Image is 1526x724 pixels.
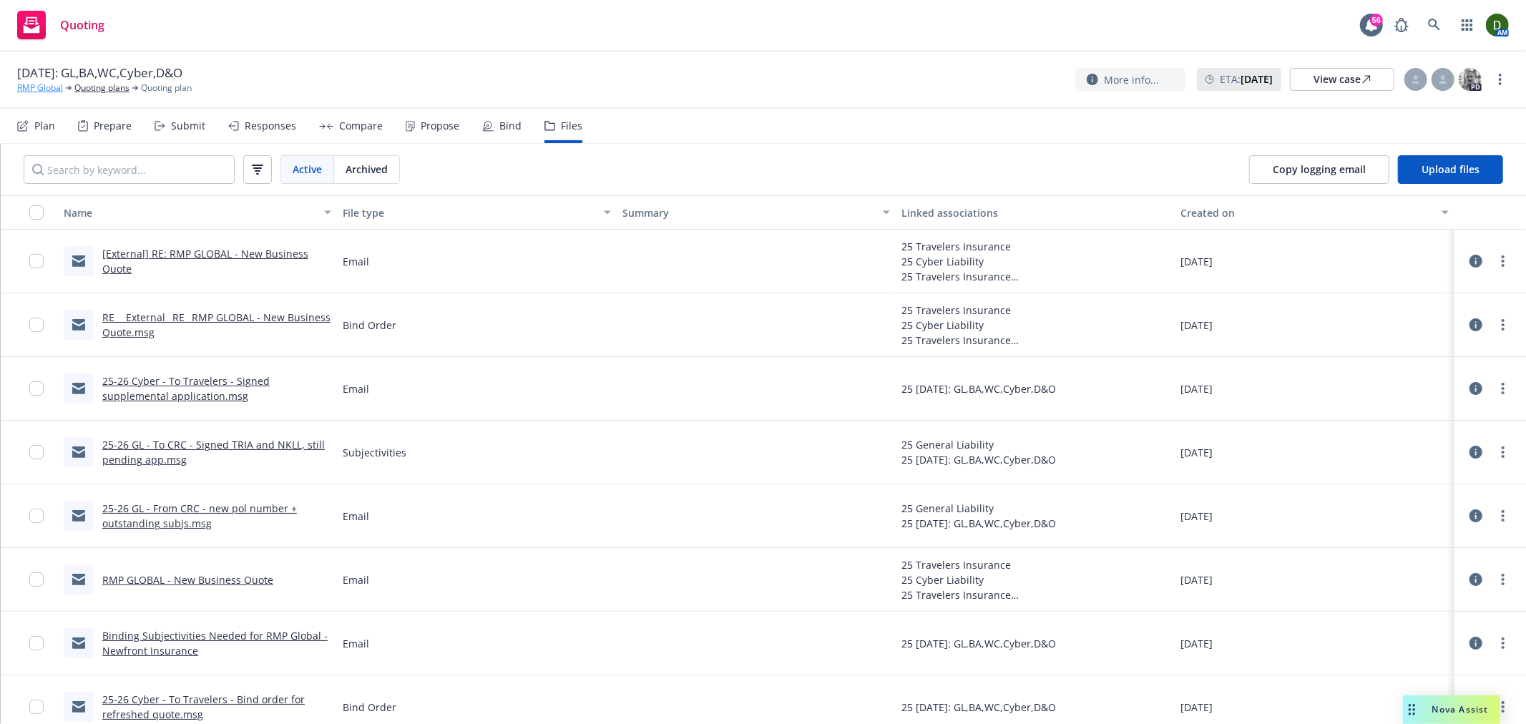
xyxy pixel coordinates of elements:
[102,693,305,721] a: 25-26 Cyber - To Travelers - Bind order for refreshed quote.msg
[1420,11,1449,39] a: Search
[60,19,104,31] span: Quoting
[29,254,44,268] input: Toggle Row Selected
[1492,71,1509,88] a: more
[1495,444,1512,461] a: more
[901,587,1169,602] div: 25 Travelers Insurance
[74,82,129,94] a: Quoting plans
[1453,11,1482,39] a: Switch app
[293,162,322,177] span: Active
[896,195,1175,230] button: Linked associations
[901,501,1056,516] div: 25 General Liability
[102,502,297,530] a: 25-26 GL - From CRC - new pol number + outstanding subjs.msg
[1241,72,1273,86] strong: [DATE]
[901,700,1056,715] div: 25 [DATE]: GL,BA,WC,Cyber,D&O
[1314,69,1371,90] div: View case
[1181,318,1213,333] span: [DATE]
[29,700,44,714] input: Toggle Row Selected
[1495,380,1512,397] a: more
[1181,254,1213,269] span: [DATE]
[24,155,235,184] input: Search by keyword...
[1398,155,1503,184] button: Upload files
[561,120,582,132] div: Files
[337,195,616,230] button: File type
[171,120,205,132] div: Submit
[343,700,396,715] span: Bind Order
[901,333,1169,348] div: 25 Travelers Insurance
[346,162,388,177] span: Archived
[1181,572,1213,587] span: [DATE]
[29,636,44,650] input: Toggle Row Selected
[901,437,1056,452] div: 25 General Liability
[343,636,369,651] span: Email
[1181,636,1213,651] span: [DATE]
[617,195,896,230] button: Summary
[34,120,55,132] div: Plan
[102,573,273,587] a: RMP GLOBAL - New Business Quote
[102,247,308,275] a: [External] RE: RMP GLOBAL - New Business Quote
[29,445,44,459] input: Toggle Row Selected
[1403,695,1421,724] div: Drag to move
[343,254,369,269] span: Email
[343,205,595,220] div: File type
[1181,445,1213,460] span: [DATE]
[1181,381,1213,396] span: [DATE]
[1495,698,1512,715] a: more
[94,120,132,132] div: Prepare
[1181,509,1213,524] span: [DATE]
[1495,253,1512,270] a: more
[499,120,522,132] div: Bind
[901,239,1169,254] div: 25 Travelers Insurance
[1432,703,1489,715] span: Nova Assist
[29,509,44,523] input: Toggle Row Selected
[1220,72,1273,87] span: ETA :
[339,120,383,132] div: Compare
[102,629,328,657] a: Binding Subjectivities Needed for RMP Global - Newfront Insurance
[102,374,270,403] a: 25-26 Cyber - To Travelers - Signed supplemental application.msg
[17,64,182,82] span: [DATE]: GL,BA,WC,Cyber,D&O
[29,381,44,396] input: Toggle Row Selected
[1422,162,1479,176] span: Upload files
[1495,316,1512,333] a: more
[102,438,325,466] a: 25-26 GL - To CRC - Signed TRIA and NKLL, still pending app.msg
[1403,695,1500,724] button: Nova Assist
[901,303,1169,318] div: 25 Travelers Insurance
[1387,11,1416,39] a: Report a Bug
[1495,507,1512,524] a: more
[1175,195,1454,230] button: Created on
[1370,14,1383,26] div: 56
[29,318,44,332] input: Toggle Row Selected
[64,205,316,220] div: Name
[901,557,1169,572] div: 25 Travelers Insurance
[901,516,1056,531] div: 25 [DATE]: GL,BA,WC,Cyber,D&O
[1495,635,1512,652] a: more
[343,509,369,524] span: Email
[421,120,459,132] div: Propose
[622,205,874,220] div: Summary
[1181,700,1213,715] span: [DATE]
[58,195,337,230] button: Name
[901,452,1056,467] div: 25 [DATE]: GL,BA,WC,Cyber,D&O
[901,572,1169,587] div: 25 Cyber Liability
[1075,68,1185,92] button: More info...
[1495,571,1512,588] a: more
[901,205,1169,220] div: Linked associations
[343,381,369,396] span: Email
[1249,155,1389,184] button: Copy logging email
[1104,72,1159,87] span: More info...
[901,318,1169,333] div: 25 Cyber Liability
[17,82,63,94] a: RMP Global
[11,5,110,45] a: Quoting
[901,381,1056,396] div: 25 [DATE]: GL,BA,WC,Cyber,D&O
[1273,162,1366,176] span: Copy logging email
[343,572,369,587] span: Email
[901,636,1056,651] div: 25 [DATE]: GL,BA,WC,Cyber,D&O
[141,82,192,94] span: Quoting plan
[1181,205,1433,220] div: Created on
[901,269,1169,284] div: 25 Travelers Insurance
[245,120,296,132] div: Responses
[901,254,1169,269] div: 25 Cyber Liability
[1486,14,1509,36] img: photo
[1459,68,1482,91] img: photo
[29,572,44,587] input: Toggle Row Selected
[29,205,44,220] input: Select all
